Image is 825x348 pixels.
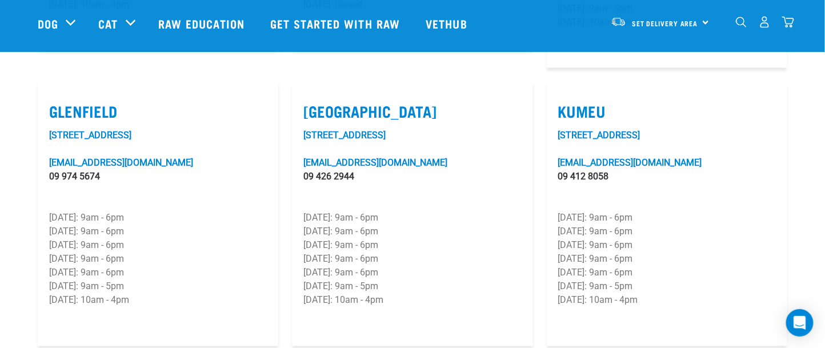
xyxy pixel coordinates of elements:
[558,266,776,280] p: [DATE]: 9am - 6pm
[303,158,447,169] a: [EMAIL_ADDRESS][DOMAIN_NAME]
[303,225,521,239] p: [DATE]: 9am - 6pm
[558,211,776,225] p: [DATE]: 9am - 6pm
[98,15,118,32] a: Cat
[303,266,521,280] p: [DATE]: 9am - 6pm
[303,211,521,225] p: [DATE]: 9am - 6pm
[558,239,776,253] p: [DATE]: 9am - 6pm
[303,280,521,294] p: [DATE]: 9am - 5pm
[558,171,609,182] a: 09 412 8058
[414,1,482,46] a: Vethub
[49,171,100,182] a: 09 974 5674
[303,171,354,182] a: 09 426 2944
[558,102,776,120] label: Kumeu
[558,225,776,239] p: [DATE]: 9am - 6pm
[49,239,267,253] p: [DATE]: 9am - 6pm
[49,102,267,120] label: Glenfield
[786,309,814,337] div: Open Intercom Messenger
[303,239,521,253] p: [DATE]: 9am - 6pm
[38,15,58,32] a: Dog
[49,266,267,280] p: [DATE]: 9am - 6pm
[736,17,747,27] img: home-icon-1@2x.png
[303,253,521,266] p: [DATE]: 9am - 6pm
[49,253,267,266] p: [DATE]: 9am - 6pm
[558,158,702,169] a: [EMAIL_ADDRESS][DOMAIN_NAME]
[632,21,698,25] span: Set Delivery Area
[303,102,521,120] label: [GEOGRAPHIC_DATA]
[611,17,626,27] img: van-moving.png
[49,158,193,169] a: [EMAIL_ADDRESS][DOMAIN_NAME]
[49,225,267,239] p: [DATE]: 9am - 6pm
[259,1,414,46] a: Get started with Raw
[49,211,267,225] p: [DATE]: 9am - 6pm
[759,16,771,28] img: user.png
[558,130,640,141] a: [STREET_ADDRESS]
[49,280,267,294] p: [DATE]: 9am - 5pm
[558,294,776,307] p: [DATE]: 10am - 4pm
[558,280,776,294] p: [DATE]: 9am - 5pm
[303,294,521,307] p: [DATE]: 10am - 4pm
[782,16,794,28] img: home-icon@2x.png
[147,1,259,46] a: Raw Education
[558,253,776,266] p: [DATE]: 9am - 6pm
[49,294,267,307] p: [DATE]: 10am - 4pm
[303,130,386,141] a: [STREET_ADDRESS]
[49,130,131,141] a: [STREET_ADDRESS]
